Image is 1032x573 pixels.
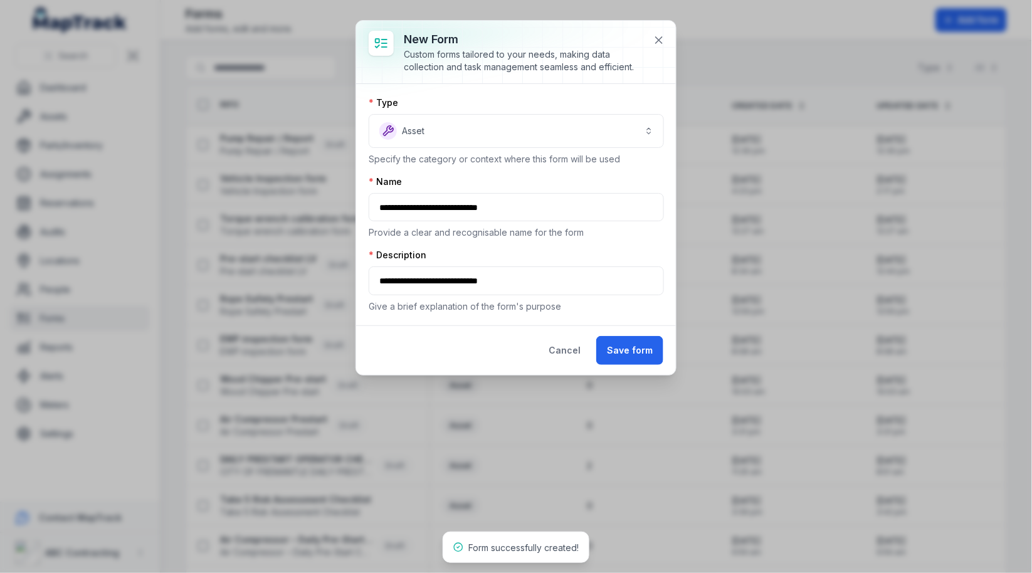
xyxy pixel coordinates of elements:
[369,226,664,239] p: Provide a clear and recognisable name for the form
[369,249,426,261] label: Description
[369,300,664,313] p: Give a brief explanation of the form's purpose
[369,114,664,148] button: Asset
[369,97,398,109] label: Type
[369,176,402,188] label: Name
[596,336,663,365] button: Save form
[369,153,664,166] p: Specify the category or context where this form will be used
[468,542,579,553] span: Form successfully created!
[404,48,643,73] div: Custom forms tailored to your needs, making data collection and task management seamless and effi...
[404,31,643,48] h3: New form
[538,336,591,365] button: Cancel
